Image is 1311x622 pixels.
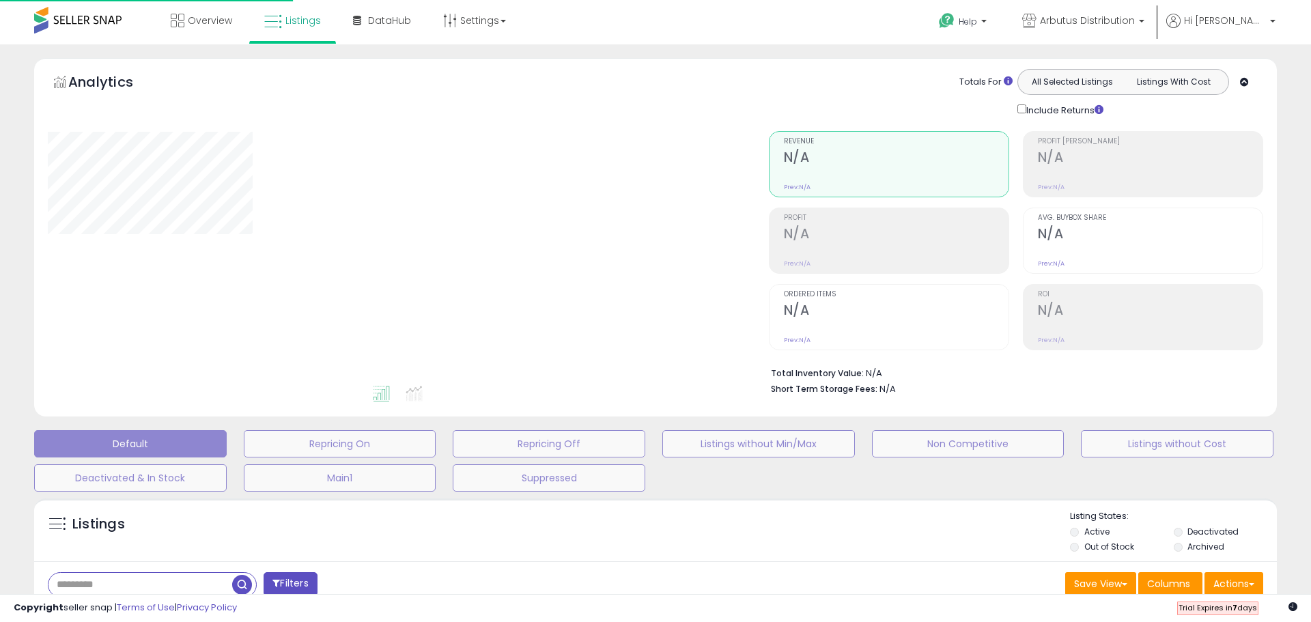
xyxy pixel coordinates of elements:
a: Help [928,2,1000,44]
span: DataHub [368,14,411,27]
span: N/A [879,382,896,395]
small: Prev: N/A [784,259,810,268]
span: Help [959,16,977,27]
button: Listings without Cost [1081,430,1273,457]
small: Prev: N/A [784,336,810,344]
h2: N/A [1038,150,1263,168]
small: Prev: N/A [1038,336,1065,344]
h2: N/A [1038,302,1263,321]
div: Totals For [959,76,1013,89]
li: N/A [771,364,1253,380]
span: Arbutus Distribution [1040,14,1135,27]
button: Repricing Off [453,430,645,457]
span: ROI [1038,291,1263,298]
b: Short Term Storage Fees: [771,383,877,395]
span: Profit [784,214,1009,222]
strong: Copyright [14,601,64,614]
i: Get Help [938,12,955,29]
span: Revenue [784,138,1009,145]
div: seller snap | | [14,602,237,614]
button: Main1 [244,464,436,492]
span: Listings [285,14,321,27]
div: Include Returns [1007,102,1120,117]
button: Listings without Min/Max [662,430,855,457]
h2: N/A [1038,226,1263,244]
span: Avg. Buybox Share [1038,214,1263,222]
span: Overview [188,14,232,27]
button: Listings With Cost [1123,73,1224,91]
small: Prev: N/A [1038,183,1065,191]
h5: Analytics [68,72,160,95]
button: Default [34,430,227,457]
span: Hi [PERSON_NAME] [1184,14,1266,27]
button: Deactivated & In Stock [34,464,227,492]
small: Prev: N/A [784,183,810,191]
span: Profit [PERSON_NAME] [1038,138,1263,145]
b: Total Inventory Value: [771,367,864,379]
button: Suppressed [453,464,645,492]
a: Hi [PERSON_NAME] [1166,14,1275,44]
h2: N/A [784,150,1009,168]
span: Ordered Items [784,291,1009,298]
h2: N/A [784,302,1009,321]
small: Prev: N/A [1038,259,1065,268]
button: Non Competitive [872,430,1065,457]
h2: N/A [784,226,1009,244]
button: Repricing On [244,430,436,457]
button: All Selected Listings [1021,73,1123,91]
